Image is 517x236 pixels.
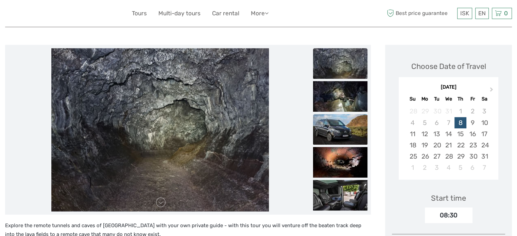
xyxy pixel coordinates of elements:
[454,162,466,173] div: Choose Thursday, February 5th, 2026
[212,8,239,18] a: Car rental
[431,162,443,173] div: Choose Tuesday, February 3rd, 2026
[78,11,86,19] button: Open LiveChat chat widget
[419,128,431,140] div: Choose Monday, January 12th, 2026
[479,94,490,104] div: Sa
[401,106,496,173] div: month 2026-01
[411,61,486,72] div: Choose Date of Travel
[313,48,367,79] img: 319d59e2b2784ff8bf1674da6eca8866_slider_thumbnail.jpeg
[443,162,454,173] div: Choose Wednesday, February 4th, 2026
[132,8,147,18] a: Tours
[425,207,472,223] div: 08:30
[443,94,454,104] div: We
[419,162,431,173] div: Choose Monday, February 2nd, 2026
[313,114,367,145] img: 993afa00562f49829bc82a8e65b15912_slider_thumbnail.jpeg
[431,140,443,151] div: Choose Tuesday, January 20th, 2026
[431,128,443,140] div: Choose Tuesday, January 13th, 2026
[443,128,454,140] div: Choose Wednesday, January 14th, 2026
[419,106,431,117] div: Not available Monday, December 29th, 2025
[431,117,443,128] div: Not available Tuesday, January 6th, 2026
[313,147,367,178] img: 14696834280f4199afd8295322d8500b_slider_thumbnail.jpeg
[313,180,367,211] img: 6536d1ed7af5453f86b6fbc05b63df52_slider_thumbnail.jpeg
[503,10,509,17] span: 0
[407,162,418,173] div: Choose Sunday, February 1st, 2026
[466,151,478,162] div: Choose Friday, January 30th, 2026
[431,193,466,203] div: Start time
[454,106,466,117] div: Not available Thursday, January 1st, 2026
[407,140,418,151] div: Choose Sunday, January 18th, 2026
[443,117,454,128] div: Not available Wednesday, January 7th, 2026
[475,8,489,19] div: EN
[431,151,443,162] div: Choose Tuesday, January 27th, 2026
[466,117,478,128] div: Choose Friday, January 9th, 2026
[5,5,46,22] img: 579-c3ad521b-b2e6-4e2f-ac42-c21f71cf5781_logo_small.jpg
[454,140,466,151] div: Choose Thursday, January 22nd, 2026
[466,128,478,140] div: Choose Friday, January 16th, 2026
[466,94,478,104] div: Fr
[466,140,478,151] div: Choose Friday, January 23rd, 2026
[443,140,454,151] div: Choose Wednesday, January 21st, 2026
[407,128,418,140] div: Choose Sunday, January 11th, 2026
[479,140,490,151] div: Choose Saturday, January 24th, 2026
[443,151,454,162] div: Choose Wednesday, January 28th, 2026
[479,117,490,128] div: Choose Saturday, January 10th, 2026
[479,162,490,173] div: Choose Saturday, February 7th, 2026
[454,151,466,162] div: Choose Thursday, January 29th, 2026
[454,117,466,128] div: Choose Thursday, January 8th, 2026
[10,12,77,17] p: We're away right now. Please check back later!
[443,106,454,117] div: Not available Wednesday, December 31st, 2025
[479,106,490,117] div: Not available Saturday, January 3rd, 2026
[407,94,418,104] div: Su
[466,162,478,173] div: Choose Friday, February 6th, 2026
[313,81,367,112] img: 1deef459fa2540e09f2adf109627e437_slider_thumbnail.jpeg
[487,86,498,96] button: Next Month
[479,128,490,140] div: Choose Saturday, January 17th, 2026
[419,151,431,162] div: Choose Monday, January 26th, 2026
[419,140,431,151] div: Choose Monday, January 19th, 2026
[431,94,443,104] div: Tu
[399,84,498,91] div: [DATE]
[419,94,431,104] div: Mo
[407,106,418,117] div: Not available Sunday, December 28th, 2025
[158,8,201,18] a: Multi-day tours
[419,117,431,128] div: Not available Monday, January 5th, 2026
[454,94,466,104] div: Th
[385,8,455,19] span: Best price guarantee
[407,117,418,128] div: Not available Sunday, January 4th, 2026
[51,48,269,211] img: 319d59e2b2784ff8bf1674da6eca8866_main_slider.jpeg
[466,106,478,117] div: Not available Friday, January 2nd, 2026
[479,151,490,162] div: Choose Saturday, January 31st, 2026
[431,106,443,117] div: Not available Tuesday, December 30th, 2025
[454,128,466,140] div: Choose Thursday, January 15th, 2026
[251,8,269,18] a: More
[460,10,469,17] span: ISK
[407,151,418,162] div: Choose Sunday, January 25th, 2026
